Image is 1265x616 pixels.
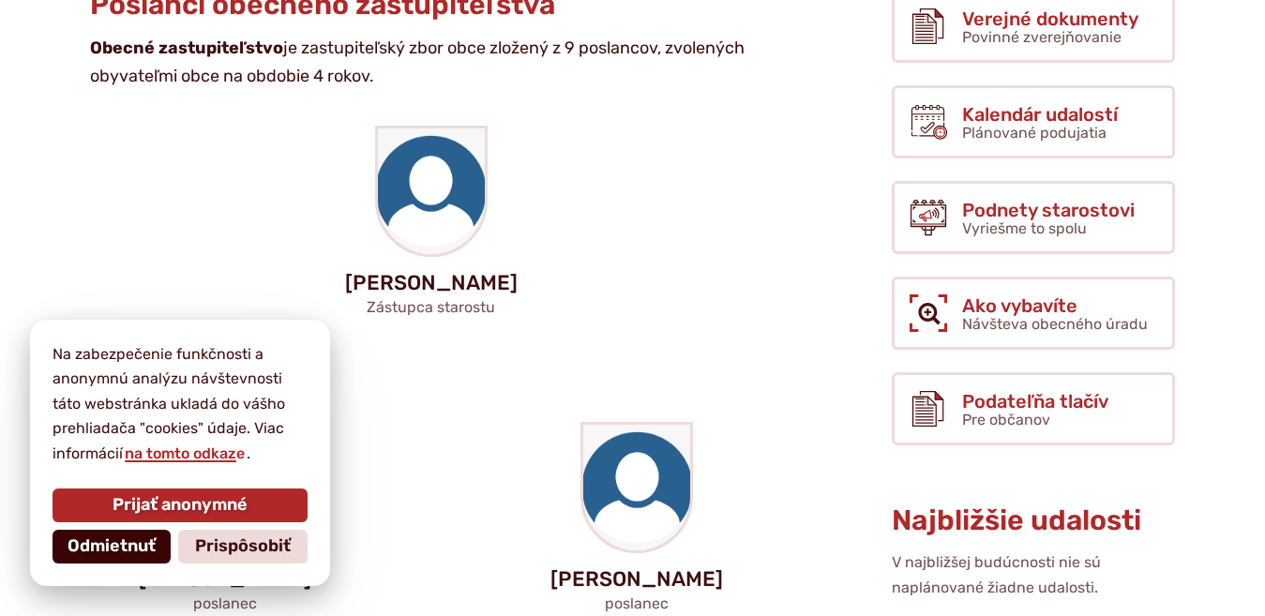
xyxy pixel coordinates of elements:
span: Ako vybavíte [962,295,1148,316]
span: Podnety starostovi [962,200,1135,220]
span: Vyriešme to spolu [962,219,1087,237]
span: Verejné dokumenty [962,8,1138,29]
span: Podateľňa tlačív [962,391,1108,412]
h3: Najbližšie udalosti [892,505,1175,536]
span: Plánované podujatia [962,124,1107,142]
span: Odmietnuť [68,536,156,557]
img: 146-1468479_my-profile-icon-blank-profile-picture-circle-hd [378,128,485,254]
img: 146-1468479_my-profile-icon-blank-profile-picture-circle-hd [583,425,690,550]
button: Odmietnuť [53,530,171,563]
p: [PERSON_NAME] [60,568,390,591]
p: poslanec [60,594,390,612]
span: Prispôsobiť [195,536,291,557]
strong: Obecné zastupiteľstvo [90,38,283,58]
p: Zástupca starostu [60,298,802,316]
a: Podateľňa tlačív Pre občanov [892,372,1175,445]
a: Podnety starostovi Vyriešme to spolu [892,181,1175,254]
span: Návšteva obecného úradu [962,315,1148,333]
p: je zastupiteľský zbor obce zložený z 9 poslancov, zvolených obyvateľmi obce na obdobie 4 rokov. [90,35,756,90]
a: Kalendár udalostí Plánované podujatia [892,85,1175,158]
p: V najbližšej budúcnosti nie sú naplánované žiadne udalosti. [892,550,1175,600]
span: Prijať anonymné [113,495,248,516]
button: Prispôsobiť [178,530,308,563]
a: Ako vybavíte Návšteva obecného úradu [892,277,1175,350]
p: poslanec [473,594,803,612]
span: Pre občanov [962,411,1050,428]
span: Kalendár udalostí [962,104,1118,125]
button: Prijať anonymné [53,488,308,522]
p: Na zabezpečenie funkčnosti a anonymnú analýzu návštevnosti táto webstránka ukladá do vášho prehli... [53,342,308,466]
p: [PERSON_NAME] [473,568,803,591]
a: na tomto odkaze [123,444,247,462]
span: Povinné zverejňovanie [962,28,1122,46]
p: [PERSON_NAME] [60,272,802,294]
